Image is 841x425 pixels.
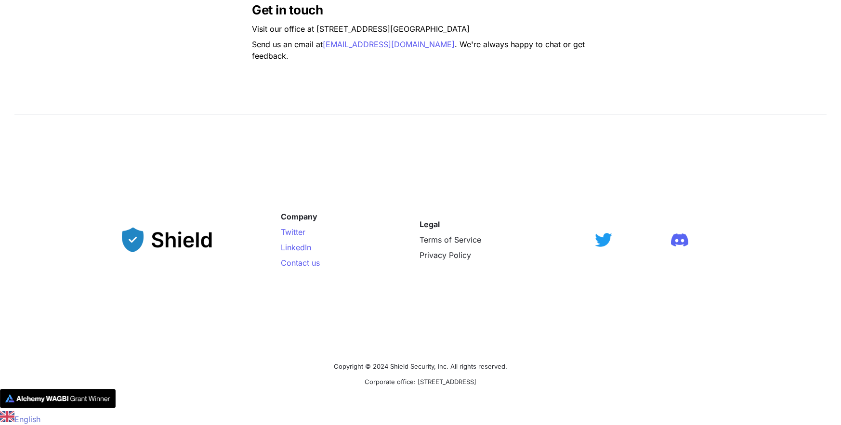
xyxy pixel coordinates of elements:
a: LinkedIn [281,243,311,252]
a: Twitter [281,227,305,237]
span: Corporate office: [STREET_ADDRESS] [365,378,476,386]
a: [EMAIL_ADDRESS][DOMAIN_NAME] [323,39,455,49]
a: Terms of Service [420,235,481,245]
span: Visit our office at [STREET_ADDRESS] [252,24,390,34]
span: [GEOGRAPHIC_DATA] [390,24,470,34]
a: Contact us [281,258,320,268]
span: Get in touch [252,2,323,17]
span: Send us an email at [252,39,323,49]
strong: Company [281,212,317,221]
span: Copyright © 2024 Shield Security, Inc. All rights reserved. [334,362,507,370]
a: Privacy Policy [420,250,471,260]
strong: Legal [420,219,440,229]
